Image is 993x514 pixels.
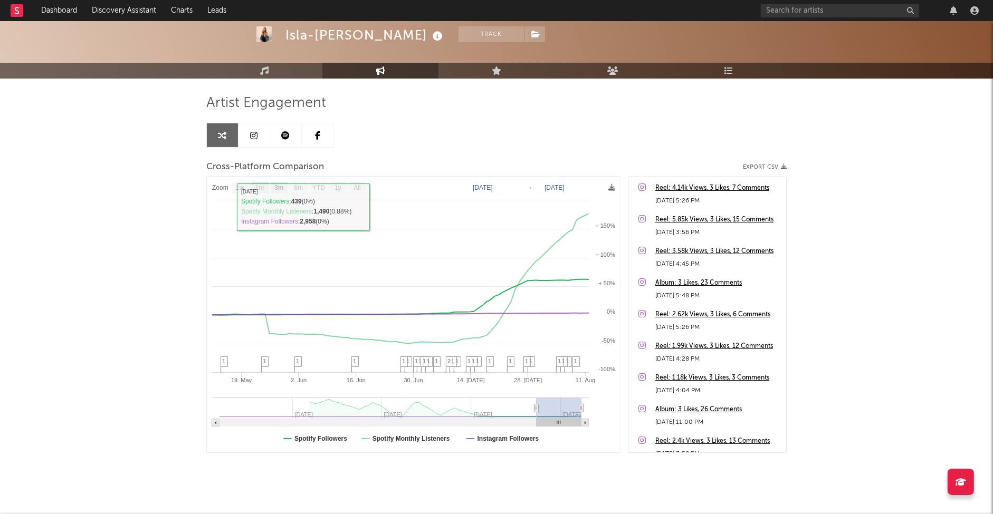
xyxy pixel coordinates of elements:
[562,358,565,364] span: 1
[263,358,266,364] span: 1
[206,161,324,173] span: Cross-Platform Comparison
[473,184,493,191] text: [DATE]
[447,358,451,364] span: 2
[595,222,615,229] text: + 150%
[404,377,423,383] text: 30. Jun
[607,308,615,315] text: 0%
[655,372,781,384] a: Reel: 1.18k Views, 3 Likes, 3 Comments
[558,358,561,364] span: 1
[576,377,595,383] text: 11. Aug
[655,340,781,353] a: Reel: 1.99k Views, 3 Likes, 12 Comments
[459,26,524,42] button: Track
[457,377,485,383] text: 14. [DATE]
[601,337,615,344] text: -50%
[427,358,430,364] span: 1
[206,97,326,110] span: Artist Engagement
[353,358,356,364] span: 1
[509,358,512,364] span: 1
[655,384,781,397] div: [DATE] 4:04 PM
[451,358,454,364] span: 1
[655,245,781,258] a: Reel: 3.58k Views, 3 Likes, 12 Comments
[599,280,616,286] text: + 50%
[655,403,781,416] a: Album: 3 Likes, 26 Comments
[655,353,781,365] div: [DATE] 4:28 PM
[545,184,565,191] text: [DATE]
[761,4,919,17] input: Search for artists
[212,185,228,192] text: Zoom
[354,185,360,192] text: All
[335,185,341,192] text: 1y
[406,358,409,364] span: 1
[655,277,781,289] a: Album: 3 Likes, 23 Comments
[595,251,615,258] text: + 100%
[255,185,264,192] text: 1m
[423,358,426,364] span: 1
[655,289,781,302] div: [DATE] 5:48 PM
[312,185,325,192] text: YTD
[655,308,781,321] a: Reel: 2.62k Views, 3 Likes, 6 Comments
[236,185,245,192] text: 1w
[455,358,459,364] span: 1
[566,358,569,364] span: 1
[655,416,781,429] div: [DATE] 11:00 PM
[274,185,283,192] text: 3m
[418,358,422,364] span: 1
[527,184,533,191] text: →
[296,358,299,364] span: 1
[373,435,450,442] text: Spotify Monthly Listeners
[529,358,532,364] span: 1
[402,358,405,364] span: 1
[655,435,781,448] a: Reel: 2.4k Views, 3 Likes, 13 Comments
[285,26,445,44] div: Isla-[PERSON_NAME]
[476,358,479,364] span: 1
[347,377,366,383] text: 16. Jun
[294,435,347,442] text: Spotify Followers
[514,377,542,383] text: 28. [DATE]
[415,358,418,364] span: 1
[655,182,781,195] a: Reel: 4.14k Views, 3 Likes, 7 Comments
[231,377,252,383] text: 19. May
[598,366,615,372] text: -100%
[222,358,225,364] span: 1
[472,358,475,364] span: 1
[655,258,781,270] div: [DATE] 4:45 PM
[655,321,781,334] div: [DATE] 5:26 PM
[655,195,781,207] div: [DATE] 5:26 PM
[478,435,539,442] text: Instagram Followers
[435,358,438,364] span: 1
[655,214,781,226] a: Reel: 5.85k Views, 3 Likes, 15 Comments
[743,164,787,170] button: Export CSV
[294,185,303,192] text: 6m
[655,448,781,460] div: [DATE] 3:58 PM
[574,358,577,364] span: 1
[525,358,528,364] span: 1
[467,358,471,364] span: 1
[488,358,491,364] span: 1
[655,226,781,239] div: [DATE] 3:56 PM
[291,377,307,383] text: 2. Jun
